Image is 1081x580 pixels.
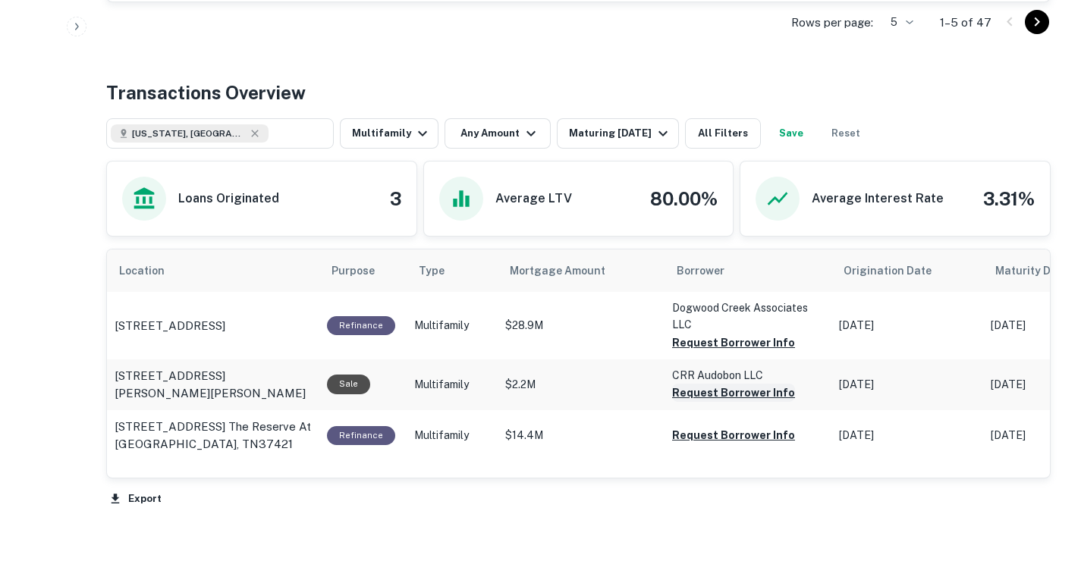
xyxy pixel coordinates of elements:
[115,418,312,453] a: [STREET_ADDRESS] The reserve at [GEOGRAPHIC_DATA], TN37421
[685,118,761,149] button: All Filters
[107,249,319,292] th: Location
[327,375,370,393] div: Sale
[106,488,165,510] button: Export
[879,11,916,33] div: 5
[672,367,824,384] p: CRR Audobon LLC
[672,426,795,444] button: Request Borrower Info
[178,190,279,208] h6: Loans Originated
[672,299,824,333] p: Dogwood Creek Associates LLC
[767,118,815,149] button: Save your search to get updates of matches that match your search criteria.
[332,262,394,280] span: Purpose
[132,127,246,140] span: [US_STATE], [GEOGRAPHIC_DATA]
[119,262,184,280] span: Location
[505,428,657,444] p: $14.4M
[672,334,795,352] button: Request Borrower Info
[983,185,1035,212] h4: 3.31%
[672,384,795,402] button: Request Borrower Info
[791,14,873,32] p: Rows per page:
[677,262,724,280] span: Borrower
[665,249,831,292] th: Borrower
[839,318,976,334] p: [DATE]
[505,318,657,334] p: $28.9M
[327,316,395,335] div: This loan purpose was for refinancing
[419,262,464,280] span: Type
[498,249,665,292] th: Mortgage Amount
[107,249,1050,461] div: scrollable content
[414,428,490,444] p: Multifamily
[650,185,718,212] h4: 80.00%
[115,317,312,335] a: [STREET_ADDRESS]
[115,317,225,335] p: [STREET_ADDRESS]
[822,118,870,149] button: Reset
[1005,459,1081,531] iframe: Chat Widget
[557,118,679,149] button: Maturing [DATE]
[839,377,976,393] p: [DATE]
[414,318,490,334] p: Multifamily
[839,428,976,444] p: [DATE]
[495,190,572,208] h6: Average LTV
[319,249,407,292] th: Purpose
[445,118,551,149] button: Any Amount
[106,79,306,106] h4: Transactions Overview
[407,249,498,292] th: Type
[1025,10,1049,34] button: Go to next page
[812,190,944,208] h6: Average Interest Rate
[115,367,312,403] a: [STREET_ADDRESS][PERSON_NAME][PERSON_NAME]
[390,185,401,212] h4: 3
[940,14,991,32] p: 1–5 of 47
[414,377,490,393] p: Multifamily
[505,377,657,393] p: $2.2M
[569,124,672,143] div: Maturing [DATE]
[995,262,1068,279] h6: Maturity Date
[844,262,951,280] span: Origination Date
[327,426,395,445] div: This loan purpose was for refinancing
[340,118,438,149] button: Multifamily
[831,249,983,292] th: Origination Date
[510,262,625,280] span: Mortgage Amount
